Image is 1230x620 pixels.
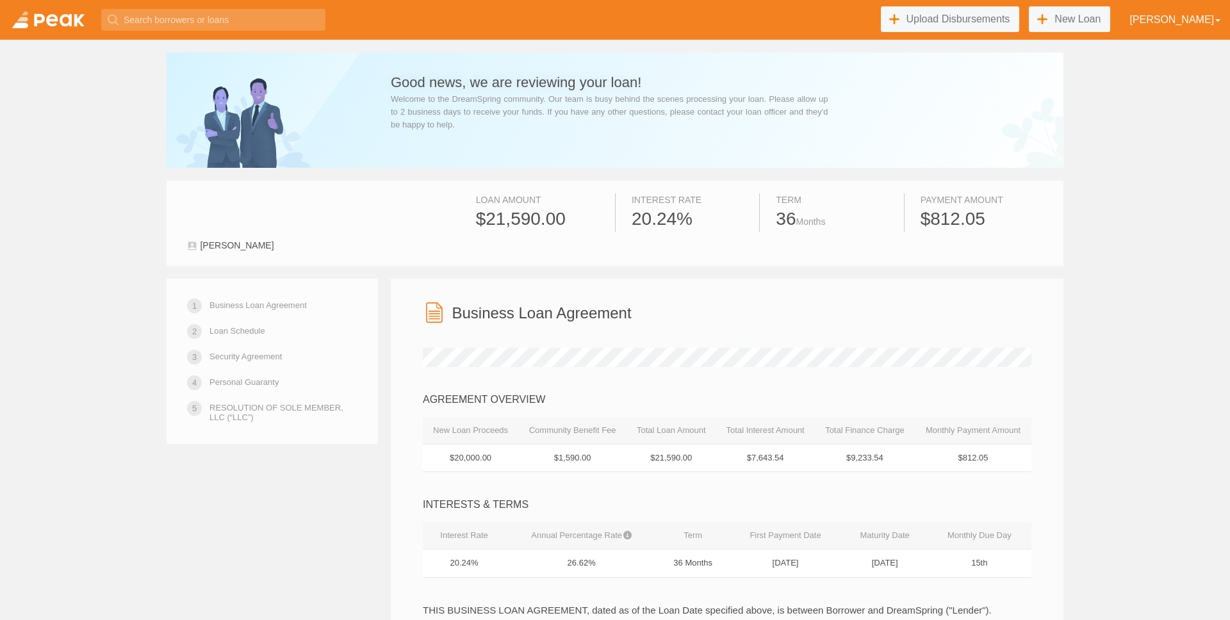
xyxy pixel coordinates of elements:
th: Maturity Date [842,522,928,550]
th: Community Benefit Fee [518,417,627,445]
td: $20,000.00 [423,444,518,472]
img: banner-right-7faaebecb9cc8a8b8e4d060791a95e06bbdd76f1cbb7998ea156dda7bc32fd76.png [1001,97,1063,168]
td: 36 Months [657,550,728,578]
a: Security Agreement [209,345,282,368]
th: Annual Percentage Rate [505,522,657,550]
th: Total Loan Amount [627,417,716,445]
th: New Loan Proceeds [423,417,518,445]
td: [DATE] [842,550,928,578]
th: Total Interest Amount [716,417,815,445]
span: Months [796,216,825,227]
h3: Good news, we are reviewing your loan! [391,72,1063,93]
div: 36 [776,206,898,232]
td: [DATE] [728,550,842,578]
td: 20.24% [423,550,505,578]
a: New Loan [1029,6,1110,32]
th: Monthly Due Day [928,522,1031,550]
td: $7,643.54 [716,444,815,472]
th: Total Finance Charge [815,417,915,445]
div: 20.24% [632,206,754,232]
a: Personal Guaranty [209,371,279,393]
input: Search borrowers or loans [101,9,325,31]
th: First Payment Date [728,522,842,550]
th: Monthly Payment Amount [915,417,1031,445]
div: Payment Amount [921,193,1043,206]
div: $21,590.00 [476,206,610,232]
td: $1,590.00 [518,444,627,472]
img: user-1c9fd2761cee6e1c551a576fc8a3eb88bdec9f05d7f3aff15e6bd6b6821838cb.svg [187,241,197,251]
td: $812.05 [915,444,1031,472]
th: Term [657,522,728,550]
div: Term [776,193,898,206]
h3: Business Loan Agreement [452,305,631,322]
div: Loan Amount [476,193,610,206]
th: Interest Rate [423,522,505,550]
p: THIS BUSINESS LOAN AGREEMENT, dated as of the Loan Date specified above, is between Borrower and ... [423,603,1031,617]
div: AGREEMENT OVERVIEW [423,393,1031,407]
span: [PERSON_NAME] [200,240,274,250]
td: 15th [928,550,1031,578]
div: Interest Rate [632,193,754,206]
a: RESOLUTION OF SOLE MEMBER, LLC (“LLC”) [209,396,357,428]
td: $9,233.54 [815,444,915,472]
div: Welcome to the DreamSpring community. Our team is busy behind the scenes processing your loan. Pl... [391,93,828,131]
img: success-banner-center-5c009b1f3569bf346f1cc17983e29e143ec6e82fba81526c9477cf2b21fa466c.png [176,78,311,168]
div: $812.05 [921,206,1043,232]
td: 26.62% [505,550,657,578]
a: Loan Schedule [209,320,265,342]
a: Business Loan Agreement [209,294,307,316]
td: $21,590.00 [627,444,716,472]
div: INTERESTS & TERMS [423,498,1031,512]
a: Upload Disbursements [881,6,1020,32]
